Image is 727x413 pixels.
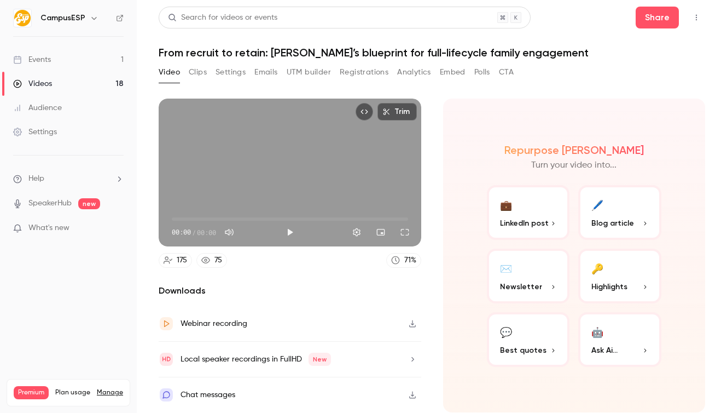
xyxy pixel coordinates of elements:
button: Clips [189,64,207,81]
a: 75 [196,253,227,268]
div: Settings [13,127,57,137]
span: / [192,227,196,237]
div: 💬 [500,323,512,340]
button: 🔑Highlights [578,249,661,303]
a: 71% [386,253,421,268]
span: Ask Ai... [591,345,618,356]
button: Top Bar Actions [688,9,705,26]
span: Help [28,173,44,185]
img: CampusESP [14,9,31,27]
span: Plan usage [55,388,90,397]
button: UTM builder [287,64,331,81]
h2: Downloads [159,284,421,297]
span: 00:00 [172,227,191,237]
div: 🔑 [591,260,603,277]
div: 175 [177,255,187,266]
span: Best quotes [500,345,546,356]
span: Premium [14,386,49,399]
a: Manage [97,388,123,397]
div: ✉️ [500,260,512,277]
h6: CampusESP [40,13,85,24]
div: 🤖 [591,323,603,340]
button: Embed video [356,103,373,121]
button: Play [279,221,301,243]
div: Events [13,54,51,65]
button: Analytics [397,64,431,81]
a: 175 [159,253,192,268]
a: SpeakerHub [28,198,72,209]
span: new [78,198,100,209]
div: Videos [13,78,52,89]
div: Audience [13,102,62,113]
button: Turn on miniplayer [370,221,392,243]
button: 🖊️Blog article [578,185,661,240]
span: What's new [28,222,69,234]
li: help-dropdown-opener [13,173,124,185]
span: Highlights [591,281,627,292]
div: 💼 [500,196,512,213]
span: New [309,353,331,366]
div: Search for videos or events [168,12,277,24]
button: 💬Best quotes [487,312,570,367]
button: Settings [346,221,368,243]
button: 🤖Ask Ai... [578,312,661,367]
button: Emails [254,64,277,81]
h1: From recruit to retain: [PERSON_NAME]’s blueprint for full-lifecycle family engagement [159,46,705,59]
button: Embed [440,64,466,81]
span: Newsletter [500,281,542,292]
p: Turn your video into... [531,159,617,172]
button: Full screen [394,221,416,243]
span: 00:00 [197,227,216,237]
h2: Repurpose [PERSON_NAME] [504,144,644,157]
div: 🖊️ [591,196,603,213]
button: ✉️Newsletter [487,249,570,303]
span: LinkedIn post [500,217,549,229]
button: 💼LinkedIn post [487,185,570,240]
button: Trim [377,103,417,121]
button: CTA [499,64,514,81]
div: Local speaker recordings in FullHD [181,353,331,366]
div: Chat messages [181,388,235,401]
div: 71 % [404,255,416,266]
button: Settings [216,64,246,81]
span: Blog article [591,217,634,229]
button: Share [636,7,679,28]
button: Registrations [340,64,388,81]
div: Webinar recording [181,317,247,330]
div: 75 [214,255,222,266]
button: Polls [474,64,490,81]
button: Mute [218,221,240,243]
button: Video [159,64,180,81]
div: 00:00 [172,227,216,237]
